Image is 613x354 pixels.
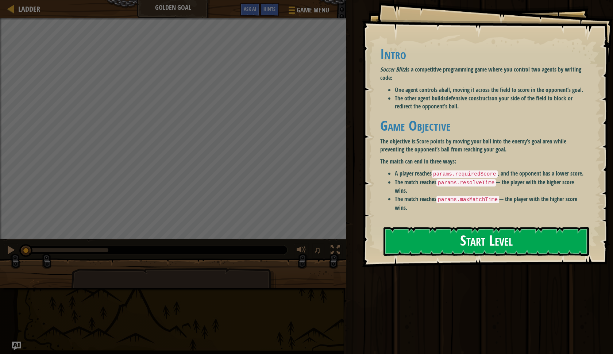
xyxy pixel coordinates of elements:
[442,86,450,94] strong: ball
[314,245,321,255] span: ♫
[436,196,499,203] code: params.maxMatchTime
[380,137,587,154] p: The objective is:
[12,342,21,350] button: Ask AI
[312,243,325,258] button: ♫
[380,65,587,82] p: is a competitive programming game where you control two agents by writing code:
[395,86,587,94] li: One agent controls a , moving it across the field to score in the opponent’s goal.
[380,118,587,133] h1: Game Objective
[446,94,491,102] strong: defensive constructs
[240,3,260,16] button: Ask AI
[263,5,275,12] span: Hints
[380,46,587,62] h1: Intro
[4,243,18,258] button: ⌘ + P: Pause
[395,94,587,111] li: The other agent builds on your side of the field to block or redirect the opponent’s ball.
[283,3,334,20] button: Game Menu
[436,179,496,186] code: params.resolveTime
[395,178,587,195] li: The match reaches — the player with the higher score wins.
[380,157,587,166] p: The match can end in three ways:
[395,195,587,212] li: The match reaches — the player with the higher score wins.
[18,4,40,14] span: Ladder
[380,65,406,73] em: Soccer Blitz
[383,227,589,256] button: Start Level
[244,5,256,12] span: Ask AI
[380,137,566,154] strong: Score points by moving your ball into the enemy’s goal area while preventing the opponent’s ball ...
[297,5,329,15] span: Game Menu
[395,169,587,178] li: A player reaches , and the opponent has a lower score.
[328,243,343,258] button: Toggle fullscreen
[294,243,309,258] button: Adjust volume
[15,4,40,14] a: Ladder
[432,170,498,178] code: params.requiredScore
